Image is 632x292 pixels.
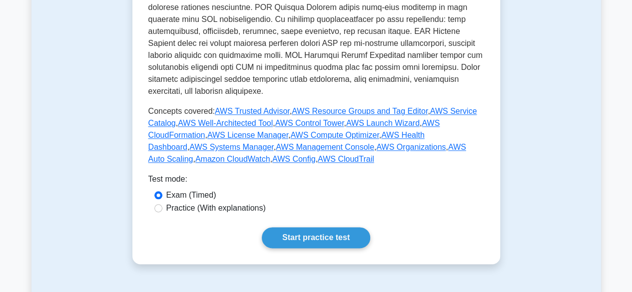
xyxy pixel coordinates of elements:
[148,173,484,189] div: Test mode:
[272,155,316,163] a: AWS Config
[166,202,266,214] label: Practice (With explanations)
[276,143,374,151] a: AWS Management Console
[376,143,446,151] a: AWS Organizations
[346,119,420,127] a: AWS Launch Wizard
[189,143,273,151] a: AWS Systems Manager
[178,119,273,127] a: AWS Well-Architected Tool
[148,105,484,165] p: Concepts covered: , , , , , , , , , , , , , , , ,
[166,189,216,201] label: Exam (Timed)
[292,107,428,115] a: AWS Resource Groups and Tag Editor
[275,119,344,127] a: AWS Control Tower
[148,107,477,127] a: AWS Service Catalog
[262,227,370,248] a: Start practice test
[195,155,270,163] a: Amazon CloudWatch
[215,107,290,115] a: AWS Trusted Advisor
[318,155,374,163] a: AWS CloudTrail
[290,131,379,139] a: AWS Compute Optimizer
[207,131,288,139] a: AWS License Manager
